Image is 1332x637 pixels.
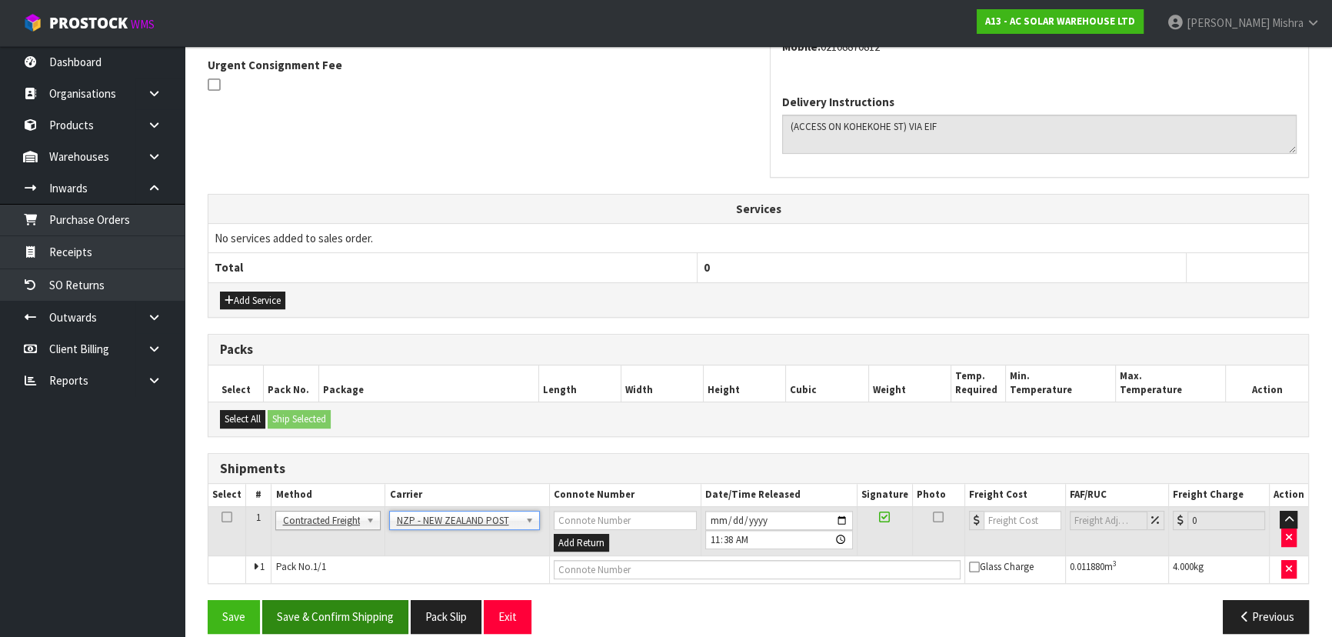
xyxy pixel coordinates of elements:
[131,17,155,32] small: WMS
[220,462,1297,476] h3: Shipments
[220,342,1297,357] h3: Packs
[268,410,331,429] button: Ship Selected
[264,365,319,402] th: Pack No.
[208,365,264,402] th: Select
[1006,365,1116,402] th: Min. Temperature
[208,57,342,73] label: Urgent Consignment Fee
[1070,511,1147,530] input: Freight Adjustment
[985,15,1135,28] strong: A13 - AC SOLAR WAREHOUSE LTD
[786,365,868,402] th: Cubic
[554,511,697,530] input: Connote Number
[1168,484,1269,506] th: Freight Charge
[318,365,538,402] th: Package
[868,365,951,402] th: Weight
[396,512,518,530] span: NZP - NEW ZEALAND POST
[271,484,385,506] th: Method
[554,534,609,552] button: Add Return
[262,600,408,633] button: Save & Confirm Shipping
[857,484,912,506] th: Signature
[704,260,710,275] span: 0
[385,484,549,506] th: Carrier
[782,39,821,54] strong: mobile
[246,484,271,506] th: #
[1066,484,1168,506] th: FAF/RUC
[220,410,265,429] button: Select All
[220,292,285,310] button: Add Service
[1187,511,1265,530] input: Freight Charge
[312,560,325,573] span: 1/1
[549,484,701,506] th: Connote Number
[969,560,1034,573] span: Glass Charge
[23,13,42,32] img: cube-alt.png
[208,484,246,506] th: Select
[208,195,1308,224] th: Services
[621,365,703,402] th: Width
[1272,15,1304,30] span: Mishra
[1168,556,1269,584] td: kg
[1173,560,1194,573] span: 4.000
[701,484,857,506] th: Date/Time Released
[49,13,128,33] span: ProStock
[782,94,894,110] label: Delivery Instructions
[484,600,531,633] button: Exit
[951,365,1006,402] th: Temp. Required
[208,224,1308,253] td: No services added to sales order.
[256,511,261,524] span: 1
[977,9,1144,34] a: A13 - AC SOLAR WAREHOUSE LTD
[912,484,964,506] th: Photo
[554,560,961,579] input: Connote Number
[538,365,621,402] th: Length
[411,600,481,633] button: Pack Slip
[271,556,549,584] td: Pack No.
[260,560,265,573] span: 1
[1269,484,1308,506] th: Action
[282,512,360,530] span: Contracted Freight
[1066,556,1168,584] td: m
[208,600,260,633] button: Save
[964,484,1065,506] th: Freight Cost
[1223,600,1309,633] button: Previous
[984,511,1061,530] input: Freight Cost
[704,365,786,402] th: Height
[1187,15,1270,30] span: [PERSON_NAME]
[1113,559,1117,569] sup: 3
[1226,365,1308,402] th: Action
[1116,365,1226,402] th: Max. Temperature
[208,253,698,282] th: Total
[1070,560,1104,573] span: 0.011880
